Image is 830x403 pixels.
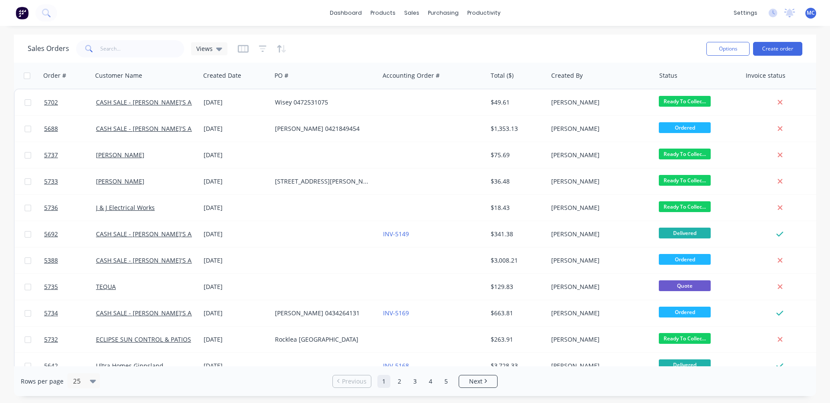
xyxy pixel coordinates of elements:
div: [DATE] [204,151,268,159]
span: Quote [659,280,711,291]
h1: Sales Orders [28,44,69,53]
span: 5642 [44,362,58,370]
a: Page 2 [393,375,406,388]
div: Created Date [203,71,241,80]
div: [PERSON_NAME] 0421849454 [275,124,371,133]
div: [STREET_ADDRESS][PERSON_NAME] [275,177,371,186]
div: sales [400,6,424,19]
span: Ready To Collec... [659,149,711,159]
div: [PERSON_NAME] [551,230,647,238]
span: 5688 [44,124,58,133]
div: Created By [551,71,583,80]
a: 5688 [44,116,96,142]
div: $663.81 [491,309,542,317]
span: 5732 [44,335,58,344]
div: [PERSON_NAME] [551,362,647,370]
div: [DATE] [204,98,268,107]
span: Delivered [659,359,711,370]
a: 5734 [44,300,96,326]
div: $36.48 [491,177,542,186]
div: [DATE] [204,124,268,133]
div: Wisey 0472531075 [275,98,371,107]
div: [PERSON_NAME] [551,177,647,186]
div: [PERSON_NAME] [551,282,647,291]
div: [DATE] [204,256,268,265]
div: [PERSON_NAME] [551,203,647,212]
div: [PERSON_NAME] [551,335,647,344]
a: CASH SALE - [PERSON_NAME]'S ACCOUNT [96,124,217,133]
div: $263.91 [491,335,542,344]
div: [DATE] [204,309,268,317]
span: Ordered [659,254,711,265]
a: 5732 [44,327,96,352]
span: Ready To Collec... [659,201,711,212]
div: [DATE] [204,282,268,291]
div: Accounting Order # [383,71,440,80]
div: productivity [463,6,505,19]
a: 5737 [44,142,96,168]
button: Options [706,42,750,56]
a: dashboard [326,6,366,19]
span: MC [807,9,815,17]
a: Previous page [333,377,371,386]
span: 5692 [44,230,58,238]
a: 5735 [44,274,96,300]
a: ECLIPSE SUN CONTROL & PATIOS [96,335,191,343]
a: CASH SALE - [PERSON_NAME]'S ACCOUNT [96,230,217,238]
div: [DATE] [204,362,268,370]
div: [DATE] [204,203,268,212]
div: [DATE] [204,177,268,186]
a: Page 5 [440,375,453,388]
div: [DATE] [204,230,268,238]
a: CASH SALE - [PERSON_NAME]'S ACCOUNT [96,309,217,317]
div: Order # [43,71,66,80]
span: Ordered [659,307,711,317]
a: J & J Electrical Works [96,203,155,212]
a: 5736 [44,195,96,221]
a: Ultra Homes Gippsland [96,362,163,370]
a: Next page [459,377,497,386]
div: [PERSON_NAME] [551,309,647,317]
div: Rocklea [GEOGRAPHIC_DATA] [275,335,371,344]
div: Invoice status [746,71,785,80]
a: 5692 [44,221,96,247]
span: Rows per page [21,377,64,386]
a: INV-5169 [383,309,409,317]
div: [DATE] [204,335,268,344]
div: $129.83 [491,282,542,291]
div: Total ($) [491,71,514,80]
div: $18.43 [491,203,542,212]
span: Views [196,44,213,53]
span: 5735 [44,282,58,291]
span: 5733 [44,177,58,186]
a: CASH SALE - [PERSON_NAME]'S ACCOUNT [96,98,217,106]
div: [PERSON_NAME] [551,256,647,265]
a: 5388 [44,248,96,273]
a: [PERSON_NAME] [96,151,144,159]
div: PO # [275,71,288,80]
span: Ready To Collec... [659,175,711,186]
span: Next [469,377,482,386]
img: Factory [16,6,29,19]
a: Page 1 is your current page [377,375,390,388]
input: Search... [100,40,185,57]
div: Status [659,71,677,80]
a: Page 3 [409,375,421,388]
div: $341.38 [491,230,542,238]
a: INV-5168 [383,362,409,370]
span: Previous [342,377,367,386]
div: $3,008.21 [491,256,542,265]
a: 5702 [44,89,96,115]
button: Create order [753,42,802,56]
a: Page 4 [424,375,437,388]
div: [PERSON_NAME] [551,98,647,107]
div: settings [729,6,762,19]
span: 5737 [44,151,58,159]
div: $49.61 [491,98,542,107]
span: Ordered [659,122,711,133]
a: CASH SALE - [PERSON_NAME]'S ACCOUNT [96,256,217,264]
span: 5702 [44,98,58,107]
a: 5642 [44,353,96,379]
span: 5736 [44,203,58,212]
a: INV-5149 [383,230,409,238]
